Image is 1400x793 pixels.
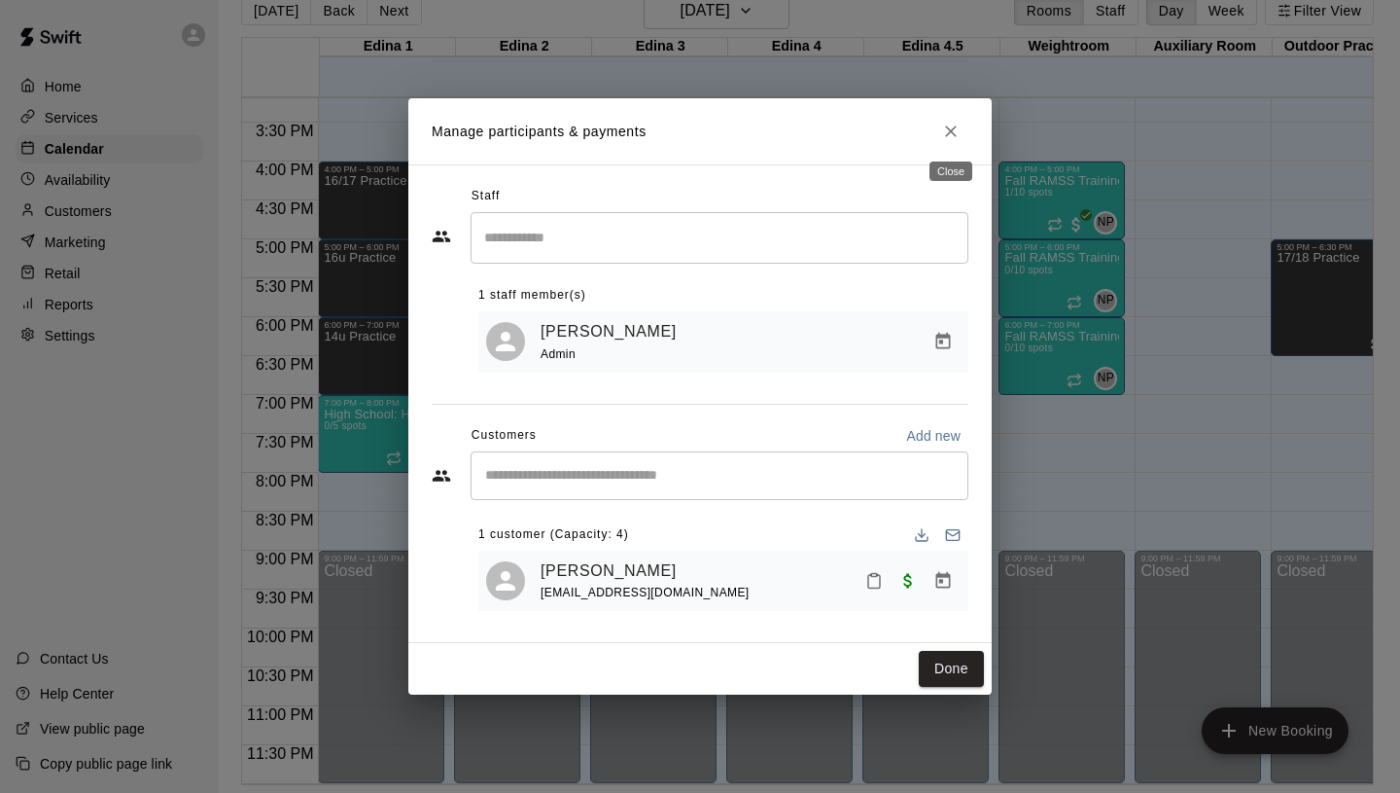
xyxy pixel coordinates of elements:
p: Manage participants & payments [432,122,647,142]
span: [EMAIL_ADDRESS][DOMAIN_NAME] [541,586,750,599]
button: Mark attendance [857,564,891,597]
a: [PERSON_NAME] [541,559,677,584]
button: Download list [906,520,937,551]
p: Add new [906,426,961,446]
button: Manage bookings & payment [926,324,961,359]
span: 1 customer (Capacity: 4) [478,520,629,551]
div: Steve Brothers [486,561,525,600]
div: Start typing to search customers... [471,451,968,500]
span: Staff [472,181,500,212]
span: Paid with Credit [891,571,926,588]
span: Admin [541,347,576,361]
div: Close [929,162,972,181]
svg: Staff [432,227,451,246]
button: Email participants [937,520,968,551]
span: Customers [472,420,537,451]
button: Close [933,114,968,149]
button: Add new [898,420,968,451]
div: Nick Pinkelman [486,322,525,361]
button: Manage bookings & payment [926,563,961,598]
span: 1 staff member(s) [478,280,586,311]
svg: Customers [432,466,451,486]
button: Done [919,651,984,687]
div: Search staff [471,212,968,264]
a: [PERSON_NAME] [541,319,677,344]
